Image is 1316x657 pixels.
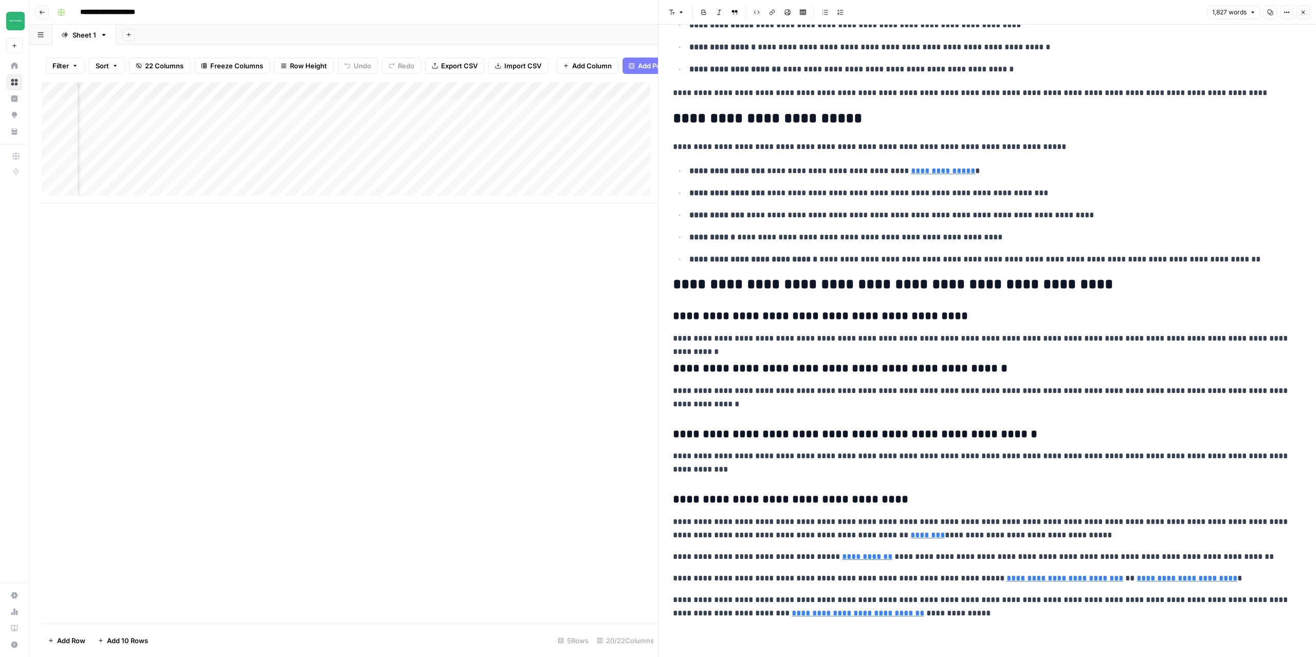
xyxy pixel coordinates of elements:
[382,58,421,74] button: Redo
[488,58,548,74] button: Import CSV
[274,58,334,74] button: Row Height
[441,61,478,71] span: Export CSV
[354,61,371,71] span: Undo
[338,58,378,74] button: Undo
[6,107,23,123] a: Opportunities
[129,58,190,74] button: 22 Columns
[1212,8,1247,17] span: 1,827 words
[57,635,85,646] span: Add Row
[572,61,612,71] span: Add Column
[554,632,593,649] div: 5 Rows
[52,61,69,71] span: Filter
[6,636,23,653] button: Help + Support
[638,61,694,71] span: Add Power Agent
[398,61,414,71] span: Redo
[145,61,184,71] span: 22 Columns
[6,74,23,90] a: Browse
[623,58,700,74] button: Add Power Agent
[92,632,154,649] button: Add 10 Rows
[6,8,23,34] button: Workspace: Team Empathy
[194,58,270,74] button: Freeze Columns
[1208,6,1260,19] button: 1,827 words
[210,61,263,71] span: Freeze Columns
[6,12,25,30] img: Team Empathy Logo
[425,58,484,74] button: Export CSV
[556,58,618,74] button: Add Column
[6,587,23,604] a: Settings
[72,30,96,40] div: Sheet 1
[52,25,116,45] a: Sheet 1
[46,58,85,74] button: Filter
[6,58,23,74] a: Home
[42,632,92,649] button: Add Row
[6,604,23,620] a: Usage
[593,632,658,649] div: 20/22 Columns
[6,90,23,107] a: Insights
[6,123,23,140] a: Your Data
[6,620,23,636] a: Learning Hub
[107,635,148,646] span: Add 10 Rows
[89,58,125,74] button: Sort
[96,61,109,71] span: Sort
[290,61,327,71] span: Row Height
[504,61,541,71] span: Import CSV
